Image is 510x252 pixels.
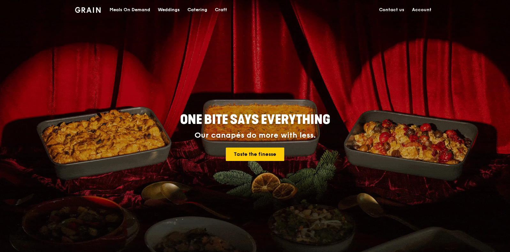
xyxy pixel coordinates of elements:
[140,131,370,140] div: Our canapés do more with less.
[154,0,184,19] a: Weddings
[408,0,435,19] a: Account
[215,0,227,19] div: Craft
[226,148,284,161] a: Taste the finesse
[180,112,330,127] span: ONE BITE SAYS EVERYTHING
[211,0,231,19] a: Craft
[184,0,211,19] a: Catering
[110,0,150,19] div: Meals On Demand
[187,0,207,19] div: Catering
[75,7,101,13] img: Grain
[158,0,180,19] div: Weddings
[375,0,408,19] a: Contact us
